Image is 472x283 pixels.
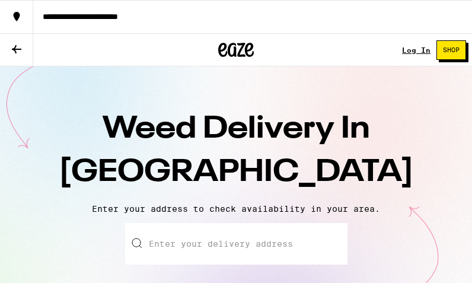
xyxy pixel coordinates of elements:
[443,47,460,53] span: Shop
[59,157,414,188] span: [GEOGRAPHIC_DATA]
[28,108,444,195] h1: Weed Delivery In
[12,204,460,214] p: Enter your address to check availability in your area.
[125,223,347,265] input: Enter your delivery address
[436,40,466,60] button: Shop
[430,40,472,60] a: Shop
[402,46,430,54] a: Log In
